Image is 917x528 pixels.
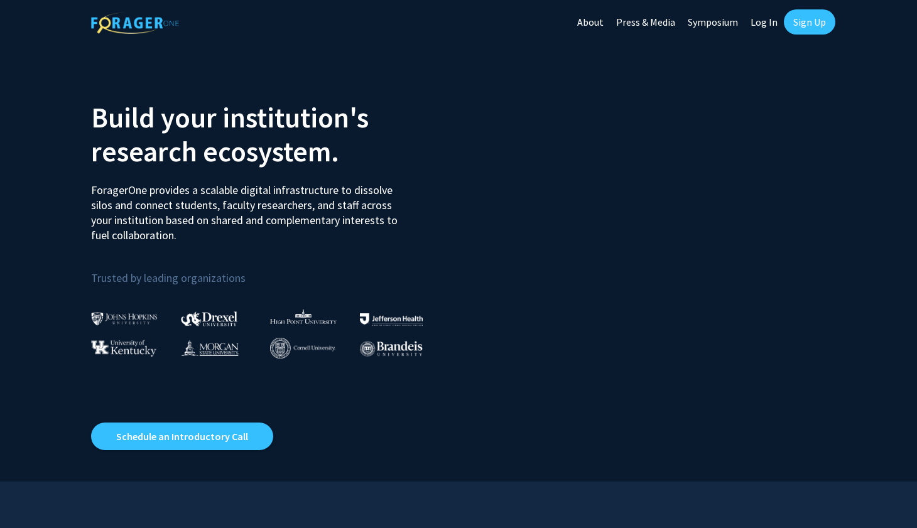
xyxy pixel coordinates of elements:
a: Opens in a new tab [91,423,273,450]
h2: Build your institution's research ecosystem. [91,100,449,168]
img: High Point University [270,309,337,324]
p: Trusted by leading organizations [91,253,449,288]
img: University of Kentucky [91,340,156,357]
img: Morgan State University [181,340,239,356]
img: ForagerOne Logo [91,12,179,34]
img: Drexel University [181,311,237,326]
img: Thomas Jefferson University [360,313,423,325]
img: Cornell University [270,338,335,358]
a: Sign Up [784,9,835,35]
img: Johns Hopkins University [91,312,158,325]
img: Brandeis University [360,341,423,357]
p: ForagerOne provides a scalable digital infrastructure to dissolve silos and connect students, fac... [91,173,406,243]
